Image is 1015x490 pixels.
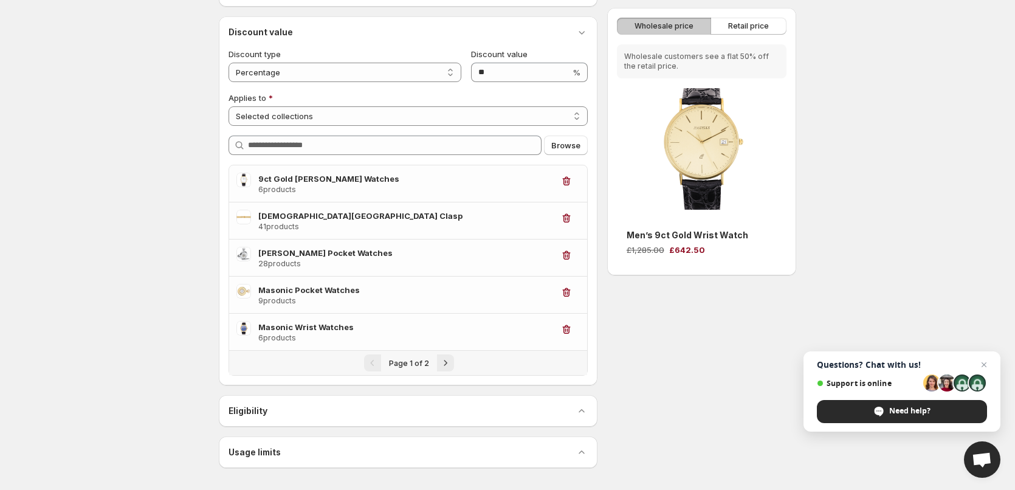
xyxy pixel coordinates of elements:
[229,93,266,103] span: Applies to
[889,405,931,416] span: Need help?
[544,136,588,155] button: Browse
[817,400,987,423] div: Need help?
[258,296,553,306] h3: 9 products
[635,21,693,31] span: Wholesale price
[258,222,553,232] h3: 41 products
[728,21,769,31] span: Retail price
[258,210,553,222] h3: [DEMOGRAPHIC_DATA][GEOGRAPHIC_DATA] Clasp
[258,173,553,185] h3: 9ct Gold [PERSON_NAME] Watches
[258,259,553,269] h3: 28 products
[624,52,779,71] p: Wholesale customers see a flat 50% off the retail price.
[258,333,553,343] h3: 6 products
[471,49,528,59] span: Discount value
[258,284,553,296] h3: Masonic Pocket Watches
[964,441,1000,478] div: Open chat
[258,321,553,333] h3: Masonic Wrist Watches
[627,245,664,255] span: £1,285.00
[627,229,777,241] h3: Men’s 9ct Gold Wrist Watch
[229,49,281,59] span: Discount type
[617,88,786,210] img: Men’s 9ct Gold Wrist Watch
[229,26,293,38] h3: Discount value
[710,18,786,35] button: Retail price
[229,446,281,458] h3: Usage limits
[258,185,553,195] h3: 6 products
[258,247,553,259] h3: [PERSON_NAME] Pocket Watches
[551,139,580,151] span: Browse
[817,360,987,370] span: Questions? Chat with us!
[977,357,991,372] span: Close chat
[389,359,429,368] span: Page 1 of 2
[229,405,267,417] h3: Eligibility
[817,379,919,388] span: Support is online
[573,67,580,77] span: %
[669,245,705,255] span: £642.50
[437,354,454,371] button: Next
[229,350,587,375] nav: Pagination
[617,18,711,35] button: Wholesale price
